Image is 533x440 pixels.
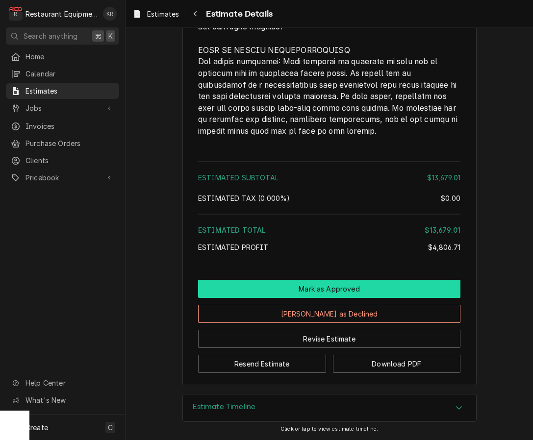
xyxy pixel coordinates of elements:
[24,31,77,41] span: Search anything
[6,83,119,99] a: Estimates
[198,225,460,235] div: Estimated Total
[6,100,119,116] a: Go to Jobs
[25,172,100,183] span: Pricebook
[103,7,117,21] div: Kelli Robinette's Avatar
[9,7,23,21] div: Restaurant Equipment Diagnostics's Avatar
[25,395,113,405] span: What's New
[427,172,460,183] div: $13,679.01
[6,392,119,408] a: Go to What's New
[183,394,476,422] button: Accordion Details Expand Trigger
[147,9,179,19] span: Estimates
[198,280,460,373] div: Button Group
[128,6,183,22] a: Estimates
[25,138,114,148] span: Purchase Orders
[6,27,119,45] button: Search anything⌘K
[25,86,114,96] span: Estimates
[198,355,326,373] button: Resend Estimate
[198,193,460,203] div: Estimated Tax
[6,375,119,391] a: Go to Help Center
[441,193,460,203] div: $0.00
[6,135,119,151] a: Purchase Orders
[6,152,119,169] a: Clients
[6,118,119,134] a: Invoices
[198,348,460,373] div: Button Group Row
[108,422,113,433] span: C
[428,242,460,252] div: $4,806.71
[187,6,203,22] button: Navigate back
[198,242,460,252] div: Estimated Profit
[6,170,119,186] a: Go to Pricebook
[183,394,476,422] div: Accordion Header
[203,7,273,21] span: Estimate Details
[25,423,48,432] span: Create
[95,31,102,41] span: ⌘
[108,31,113,41] span: K
[280,426,378,432] span: Click or tap to view estimate timeline.
[6,49,119,65] a: Home
[103,7,117,21] div: KR
[198,305,460,323] button: [PERSON_NAME] as Declined
[193,402,256,412] h3: Estimate Timeline
[198,158,460,259] div: Amount Summary
[198,194,290,202] span: Estimated Tax ( 0.000% )
[9,7,23,21] div: R
[182,394,477,422] div: Estimate Timeline
[333,355,461,373] button: Download PDF
[25,69,114,79] span: Calendar
[198,298,460,323] div: Button Group Row
[198,226,266,234] span: Estimated Total
[198,172,460,183] div: Estimated Subtotal
[6,66,119,82] a: Calendar
[198,280,460,298] button: Mark as Approved
[25,51,114,62] span: Home
[25,378,113,388] span: Help Center
[425,225,460,235] div: $13,679.01
[25,155,114,166] span: Clients
[198,280,460,298] div: Button Group Row
[25,121,114,131] span: Invoices
[25,103,100,113] span: Jobs
[198,173,279,182] span: Estimated Subtotal
[198,330,460,348] button: Revise Estimate
[25,9,98,19] div: Restaurant Equipment Diagnostics
[198,323,460,348] div: Button Group Row
[198,243,269,251] span: Estimated Profit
